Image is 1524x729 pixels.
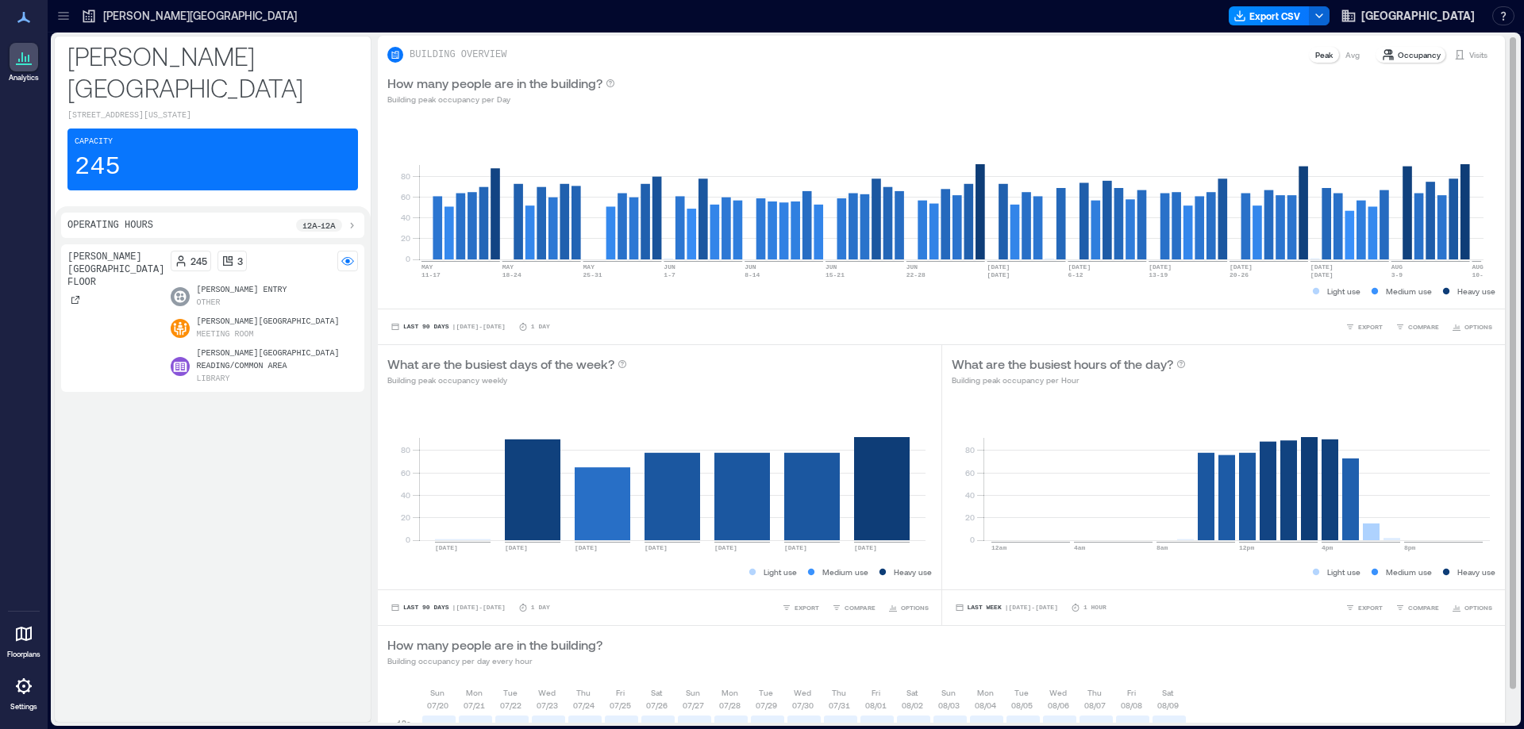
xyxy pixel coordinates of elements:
p: How many people are in the building? [387,74,602,93]
text: 8pm [1404,544,1416,551]
p: Capacity [75,136,113,148]
p: 08/05 [1011,699,1033,712]
p: 1 Hour [1083,603,1106,612]
tspan: 60 [401,468,410,478]
p: Sat [1162,686,1173,699]
text: [DATE] [1230,263,1253,270]
button: Last 90 Days |[DATE]-[DATE] [387,600,509,616]
text: 8-14 [745,271,760,278]
button: COMPARE [1392,600,1442,616]
text: 10-16 [1472,271,1491,278]
p: 08/07 [1084,699,1106,712]
p: 245 [75,152,121,183]
p: 07/30 [792,699,814,712]
p: 07/31 [829,699,850,712]
p: [PERSON_NAME][GEOGRAPHIC_DATA] Floor [67,251,164,289]
p: 1 Day [531,603,550,612]
tspan: 0 [406,535,410,544]
p: 07/27 [683,699,704,712]
button: [GEOGRAPHIC_DATA] [1336,3,1480,29]
span: COMPARE [1408,322,1439,332]
p: Sun [941,686,956,699]
button: EXPORT [779,600,822,616]
p: Thu [576,686,591,699]
p: 08/03 [938,699,960,712]
p: Building peak occupancy per Hour [952,374,1186,386]
button: Export CSV [1229,6,1310,25]
button: OPTIONS [1449,600,1495,616]
text: [DATE] [435,544,458,551]
p: 12a - 12a [302,219,336,232]
button: Last 90 Days |[DATE]-[DATE] [387,319,509,335]
p: 07/25 [610,699,631,712]
p: Heavy use [894,566,932,578]
p: Medium use [1386,285,1432,297]
p: BUILDING OVERVIEW [410,48,506,61]
text: 11-17 [421,271,441,278]
tspan: 80 [401,445,410,455]
text: [DATE] [1310,271,1333,278]
p: Light use [764,566,797,578]
a: Analytics [4,38,44,87]
p: Fri [872,686,880,699]
a: Floorplans [2,615,45,664]
button: EXPORT [1342,600,1386,616]
text: 20-26 [1230,271,1249,278]
a: Settings [5,667,43,716]
tspan: 20 [401,233,410,243]
span: [GEOGRAPHIC_DATA] [1361,8,1475,24]
tspan: 60 [401,192,410,201]
text: [DATE] [987,263,1010,270]
text: 12am [991,544,1006,551]
tspan: 60 [964,468,974,478]
p: Sat [906,686,918,699]
p: What are the busiest days of the week? [387,355,614,374]
p: Occupancy [1398,48,1441,61]
p: 07/22 [500,699,521,712]
p: Settings [10,702,37,712]
p: Wed [538,686,556,699]
tspan: 80 [964,445,974,455]
text: [DATE] [575,544,598,551]
p: 07/26 [646,699,668,712]
text: [DATE] [854,544,877,551]
text: 13-19 [1149,271,1168,278]
text: 3-9 [1391,271,1403,278]
p: Thu [1087,686,1102,699]
p: Heavy use [1457,566,1495,578]
p: Heavy use [1457,285,1495,297]
tspan: 40 [401,490,410,500]
text: 25-31 [583,271,602,278]
tspan: 20 [964,512,974,522]
span: OPTIONS [1464,603,1492,612]
p: [PERSON_NAME][GEOGRAPHIC_DATA] [196,316,339,328]
text: 12pm [1239,544,1254,551]
p: Tue [503,686,518,699]
p: Building peak occupancy weekly [387,374,627,386]
p: 07/24 [573,699,595,712]
span: OPTIONS [901,603,929,612]
text: JUN [664,263,675,270]
tspan: 20 [401,512,410,522]
p: Sat [651,686,662,699]
p: [PERSON_NAME] Entry [196,284,287,297]
p: Mon [466,686,483,699]
p: How many people are in the building? [387,635,602,654]
button: COMPARE [1392,319,1442,335]
text: JUN [906,263,918,270]
tspan: 40 [401,213,410,222]
p: 07/21 [464,699,485,712]
text: [DATE] [784,544,807,551]
p: Library [196,373,229,386]
text: [DATE] [505,544,528,551]
p: Medium use [1386,566,1432,578]
span: EXPORT [795,603,819,612]
p: Mon [722,686,738,699]
p: Floorplans [7,650,40,659]
text: MAY [421,263,433,270]
button: Last Week |[DATE]-[DATE] [952,600,1061,616]
p: Meeting Room [196,328,253,341]
text: JUN [745,263,756,270]
text: 1-7 [664,271,675,278]
p: [PERSON_NAME][GEOGRAPHIC_DATA] Reading/Common Area [196,347,358,373]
